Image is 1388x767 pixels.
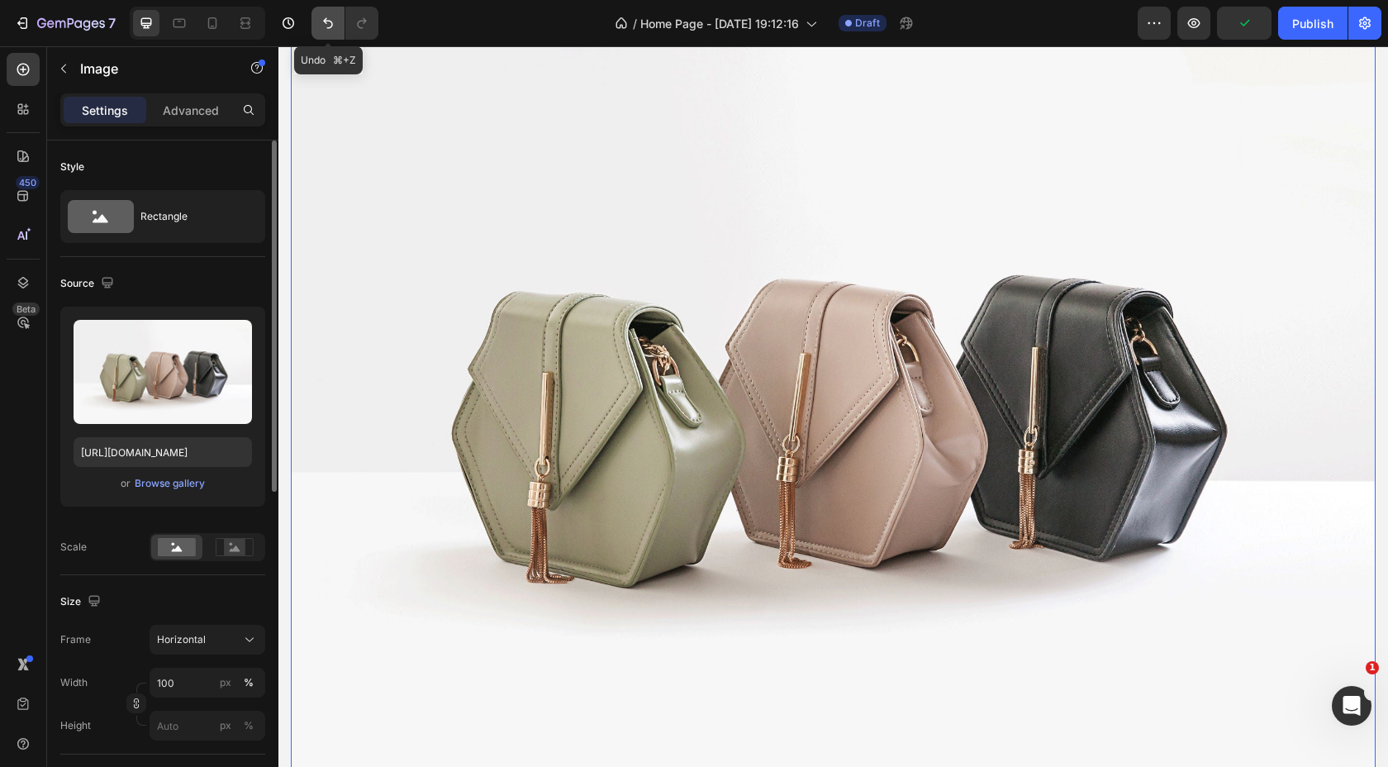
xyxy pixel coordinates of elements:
[244,675,254,690] div: %
[239,673,259,693] button: px
[121,474,131,493] span: or
[633,15,637,32] span: /
[220,718,231,733] div: px
[140,198,241,236] div: Rectangle
[278,46,1388,767] iframe: Design area
[60,591,104,613] div: Size
[60,540,87,555] div: Scale
[16,176,40,189] div: 450
[60,718,91,733] label: Height
[1366,661,1379,674] span: 1
[640,15,799,32] span: Home Page - [DATE] 19:12:16
[60,273,117,295] div: Source
[855,16,880,31] span: Draft
[135,476,205,491] div: Browse gallery
[150,668,265,698] input: px%
[134,475,206,492] button: Browse gallery
[1278,7,1348,40] button: Publish
[239,716,259,736] button: px
[216,716,235,736] button: %
[7,7,123,40] button: 7
[82,102,128,119] p: Settings
[12,303,40,316] div: Beta
[74,320,252,424] img: preview-image
[311,7,378,40] div: Undo/Redo
[163,102,219,119] p: Advanced
[216,673,235,693] button: %
[1292,15,1333,32] div: Publish
[80,59,221,79] p: Image
[60,675,88,690] label: Width
[108,13,116,33] p: 7
[60,632,91,647] label: Frame
[1332,686,1371,726] iframe: Intercom live chat
[74,437,252,467] input: https://example.com/image.jpg
[150,625,265,655] button: Horizontal
[150,711,265,741] input: px%
[157,632,206,647] span: Horizontal
[244,718,254,733] div: %
[60,160,84,174] div: Style
[220,675,231,690] div: px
